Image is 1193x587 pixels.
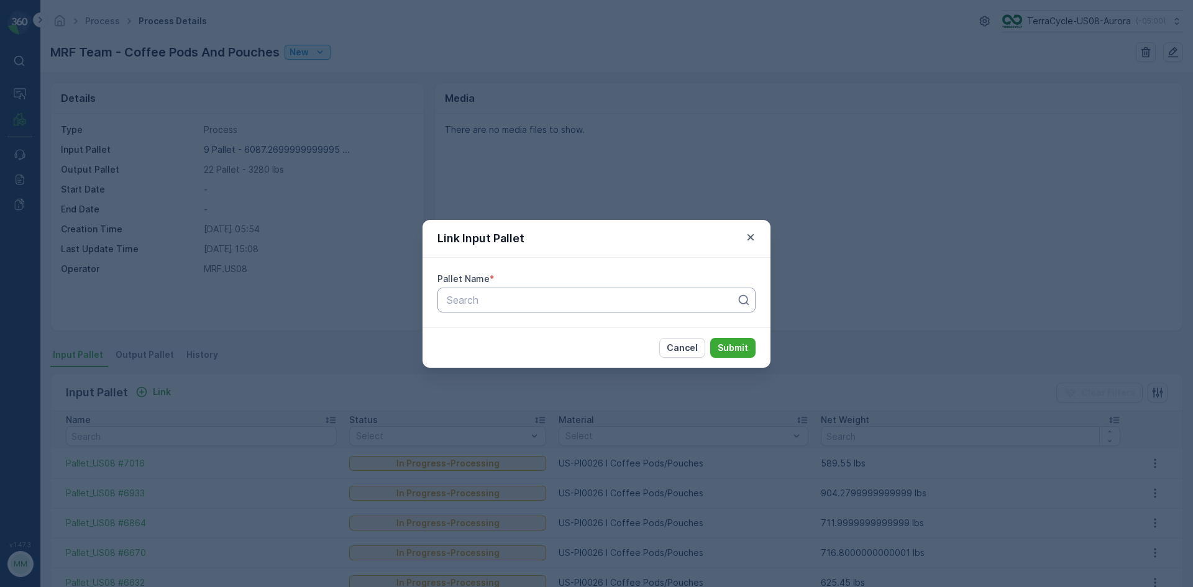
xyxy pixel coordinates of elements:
[447,293,736,307] p: Search
[437,230,524,247] p: Link Input Pallet
[437,273,490,284] label: Pallet Name
[659,338,705,358] button: Cancel
[667,342,698,354] p: Cancel
[710,338,756,358] button: Submit
[718,342,748,354] p: Submit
